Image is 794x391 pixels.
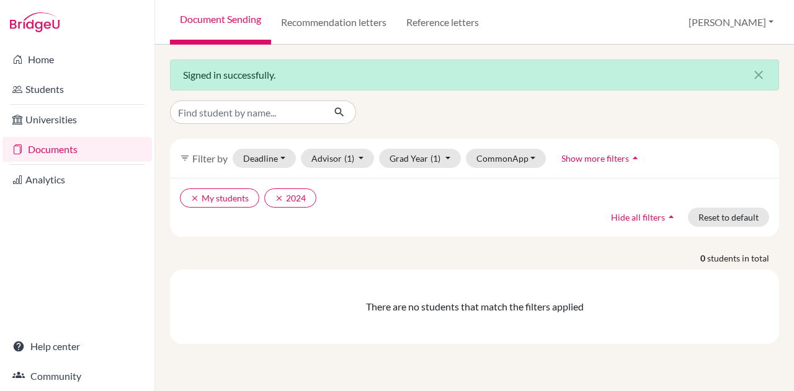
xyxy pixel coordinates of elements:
button: clearMy students [180,188,259,208]
input: Find student by name... [170,100,324,124]
button: Deadline [233,149,296,168]
button: clear2024 [264,188,316,208]
span: students in total [707,252,779,265]
div: There are no students that match the filters applied [175,299,774,314]
button: Close [739,60,778,90]
span: Filter by [192,152,228,164]
a: Analytics [2,167,152,192]
i: clear [275,194,283,203]
button: Hide all filtersarrow_drop_up [600,208,688,227]
a: Community [2,364,152,389]
strong: 0 [700,252,707,265]
span: Hide all filters [611,212,665,222]
button: Grad Year(1) [379,149,461,168]
i: filter_list [180,153,190,163]
button: CommonApp [466,149,546,168]
i: close [751,68,766,82]
button: Show more filtersarrow_drop_up [551,149,652,168]
a: Documents [2,137,152,162]
i: clear [190,194,199,203]
button: Reset to default [688,208,769,227]
button: [PERSON_NAME] [683,11,779,34]
span: (1) [430,153,440,164]
a: Students [2,77,152,102]
a: Help center [2,334,152,359]
button: Advisor(1) [301,149,375,168]
div: Signed in successfully. [170,59,779,90]
span: (1) [344,153,354,164]
a: Universities [2,107,152,132]
img: Bridge-U [10,12,60,32]
i: arrow_drop_up [665,211,677,223]
i: arrow_drop_up [629,152,641,164]
a: Home [2,47,152,72]
span: Show more filters [561,153,629,164]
